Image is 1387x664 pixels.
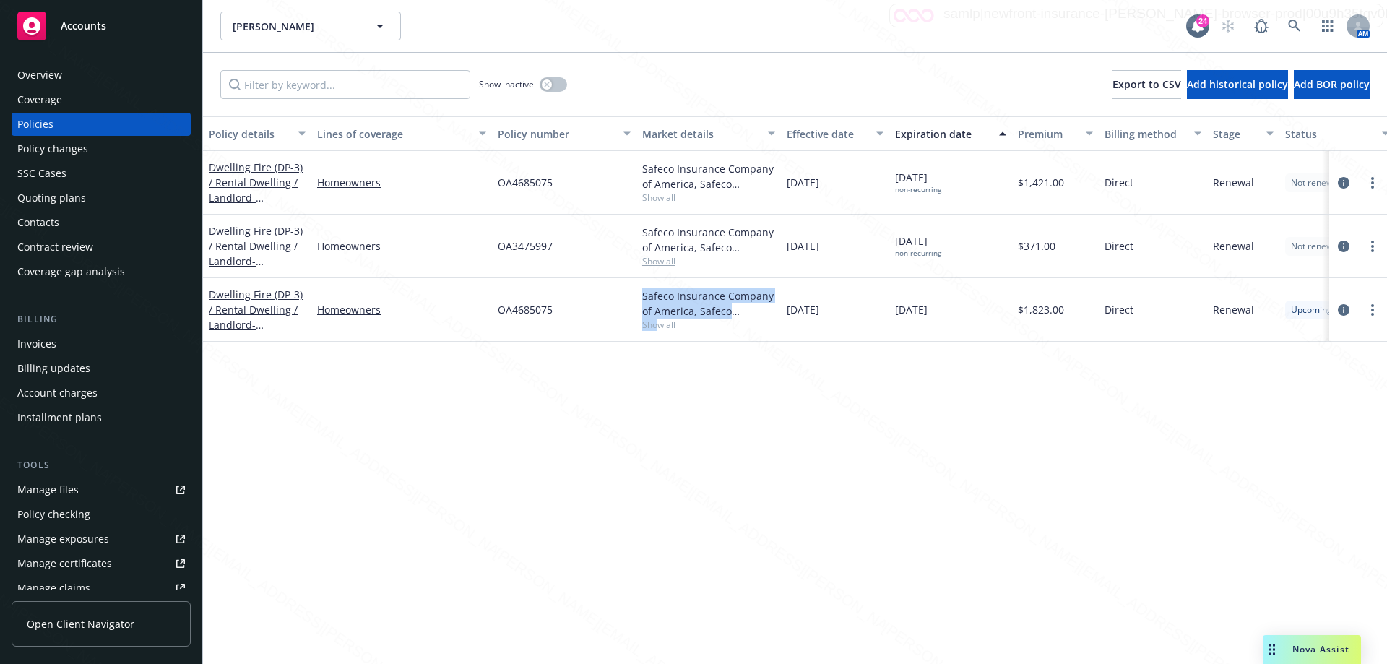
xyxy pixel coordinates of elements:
span: Not renewing [1291,176,1345,189]
span: Direct [1105,175,1133,190]
div: non-recurring [895,185,941,194]
div: Effective date [787,126,868,142]
div: Manage exposures [17,527,109,551]
button: Premium [1012,116,1099,151]
a: Accounts [12,6,191,46]
span: $371.00 [1018,238,1055,254]
button: Stage [1207,116,1279,151]
span: Renewal [1213,238,1254,254]
button: Market details [636,116,781,151]
a: Invoices [12,332,191,355]
a: Contacts [12,211,191,234]
a: Overview [12,64,191,87]
div: 24 [1196,14,1209,27]
div: Coverage [17,88,62,111]
div: Billing [12,312,191,327]
a: Quoting plans [12,186,191,210]
a: Coverage [12,88,191,111]
a: Homeowners [317,238,486,254]
div: Drag to move [1263,635,1281,664]
button: Policy number [492,116,636,151]
div: Quoting plans [17,186,86,210]
a: SSC Cases [12,162,191,185]
div: Invoices [17,332,56,355]
button: Export to CSV [1112,70,1181,99]
div: Policy number [498,126,615,142]
div: Manage certificates [17,552,112,575]
a: Dwelling Fire (DP-3) / Rental Dwelling / Landlord [209,288,303,347]
a: circleInformation [1335,238,1352,255]
span: OA3475997 [498,238,553,254]
span: Upcoming [1291,303,1332,316]
a: Policy checking [12,503,191,526]
div: SSC Cases [17,162,66,185]
a: Dwelling Fire (DP-3) / Rental Dwelling / Landlord [209,160,303,220]
span: - [STREET_ADDRESS][PERSON_NAME] [209,254,301,298]
div: Stage [1213,126,1258,142]
div: Billing method [1105,126,1185,142]
span: Direct [1105,238,1133,254]
span: Renewal [1213,175,1254,190]
span: Add historical policy [1187,77,1288,91]
a: Start snowing [1214,12,1243,40]
span: Direct [1105,302,1133,317]
div: Coverage gap analysis [17,260,125,283]
a: Policies [12,113,191,136]
span: Export to CSV [1112,77,1181,91]
a: Search [1280,12,1309,40]
div: Installment plans [17,406,102,429]
div: Market details [642,126,759,142]
span: [DATE] [895,233,941,258]
div: Expiration date [895,126,990,142]
button: Policy details [203,116,311,151]
button: Nova Assist [1263,635,1361,664]
div: Status [1285,126,1373,142]
a: Policy changes [12,137,191,160]
button: Add BOR policy [1294,70,1370,99]
div: Safeco Insurance Company of America, Safeco Insurance (Liberty Mutual) [642,288,775,319]
a: Homeowners [317,175,486,190]
a: more [1364,238,1381,255]
a: Manage files [12,478,191,501]
div: Policies [17,113,53,136]
span: Renewal [1213,302,1254,317]
a: more [1364,174,1381,191]
a: Manage exposures [12,527,191,551]
span: [DATE] [787,175,819,190]
span: Add BOR policy [1294,77,1370,91]
button: Billing method [1099,116,1207,151]
input: Filter by keyword... [220,70,470,99]
span: Show all [642,191,775,204]
span: - [STREET_ADDRESS] [209,191,301,220]
a: circleInformation [1335,174,1352,191]
div: Policy details [209,126,290,142]
span: [DATE] [895,302,928,317]
a: Manage claims [12,577,191,600]
span: Show all [642,255,775,267]
div: Policy changes [17,137,88,160]
div: Account charges [17,381,98,405]
button: Lines of coverage [311,116,492,151]
span: Not renewing [1291,240,1345,253]
a: Account charges [12,381,191,405]
div: Policy checking [17,503,90,526]
div: non-recurring [895,249,941,258]
span: [PERSON_NAME] [233,19,358,34]
span: Open Client Navigator [27,616,134,631]
a: Switch app [1313,12,1342,40]
div: Contract review [17,236,93,259]
div: Safeco Insurance Company of America, Safeco Insurance (Liberty Mutual) [642,225,775,255]
span: OA4685075 [498,175,553,190]
a: Billing updates [12,357,191,380]
button: Effective date [781,116,889,151]
div: Tools [12,458,191,473]
span: OA4685075 [498,302,553,317]
button: [PERSON_NAME] [220,12,401,40]
a: Installment plans [12,406,191,429]
div: Contacts [17,211,59,234]
a: Report a Bug [1247,12,1276,40]
span: [DATE] [895,170,941,194]
button: Expiration date [889,116,1012,151]
a: more [1364,301,1381,319]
